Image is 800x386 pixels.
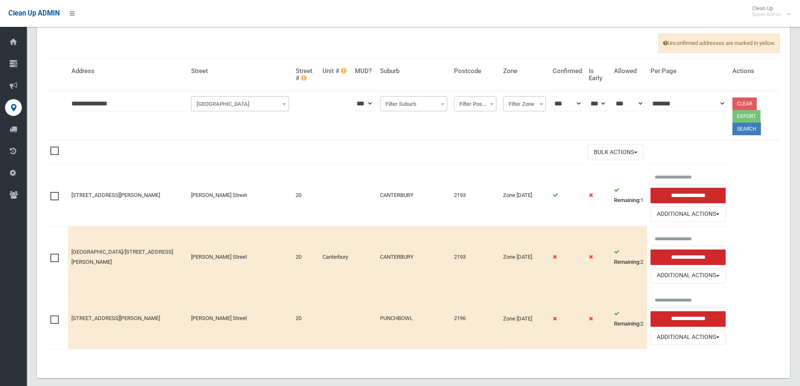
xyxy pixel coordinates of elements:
[752,11,781,18] small: Super Admin
[8,9,60,17] span: Clean Up ADMIN
[500,165,549,226] td: Zone [DATE]
[732,68,776,75] h4: Actions
[614,320,640,327] strong: Remaining:
[71,315,160,321] a: [STREET_ADDRESS][PERSON_NAME]
[377,165,451,226] td: CANTERBURY
[292,165,319,226] td: 20
[503,68,546,75] h4: Zone
[188,226,292,288] td: [PERSON_NAME] Street
[71,68,184,75] h4: Address
[611,226,647,288] td: 2
[188,165,292,226] td: [PERSON_NAME] Street
[589,68,607,81] h4: Is Early
[732,123,761,135] button: Search
[732,97,757,110] a: Clear
[319,226,351,288] td: Canterbury
[451,165,500,226] td: 2193
[292,288,319,349] td: 20
[191,68,289,75] h4: Street
[456,98,494,110] span: Filter Postcode
[451,288,500,349] td: 2196
[71,249,173,265] a: [GEOGRAPHIC_DATA]/[STREET_ADDRESS][PERSON_NAME]
[454,96,496,111] span: Filter Postcode
[292,226,319,288] td: 20
[188,288,292,349] td: [PERSON_NAME] Street
[380,96,447,111] span: Filter Suburb
[191,96,289,111] span: Filter Street
[650,68,726,75] h4: Per Page
[377,288,451,349] td: PUNCHBOWL
[658,34,780,53] span: Unconfirmed addresses are marked in yellow.
[500,288,549,349] td: Zone [DATE]
[382,98,445,110] span: Filter Suburb
[500,226,549,288] td: Zone [DATE]
[296,68,316,81] h4: Street #
[71,192,160,198] a: [STREET_ADDRESS][PERSON_NAME]
[614,197,640,203] strong: Remaining:
[650,206,726,222] button: Additional Actions
[748,5,790,18] span: Clean Up
[503,96,546,111] span: Filter Zone
[451,226,500,288] td: 2193
[588,144,644,160] button: Bulk Actions
[611,165,647,226] td: 1
[505,98,544,110] span: Filter Zone
[355,68,373,75] h4: MUD?
[323,68,348,75] h4: Unit #
[377,226,451,288] td: CANTERBURY
[614,259,640,265] strong: Remaining:
[454,68,496,75] h4: Postcode
[193,98,287,110] span: Filter Street
[614,68,644,75] h4: Allowed
[650,268,726,284] button: Additional Actions
[650,330,726,345] button: Additional Actions
[380,68,447,75] h4: Suburb
[732,110,761,123] button: Export
[611,288,647,349] td: 2
[553,68,582,75] h4: Confirmed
